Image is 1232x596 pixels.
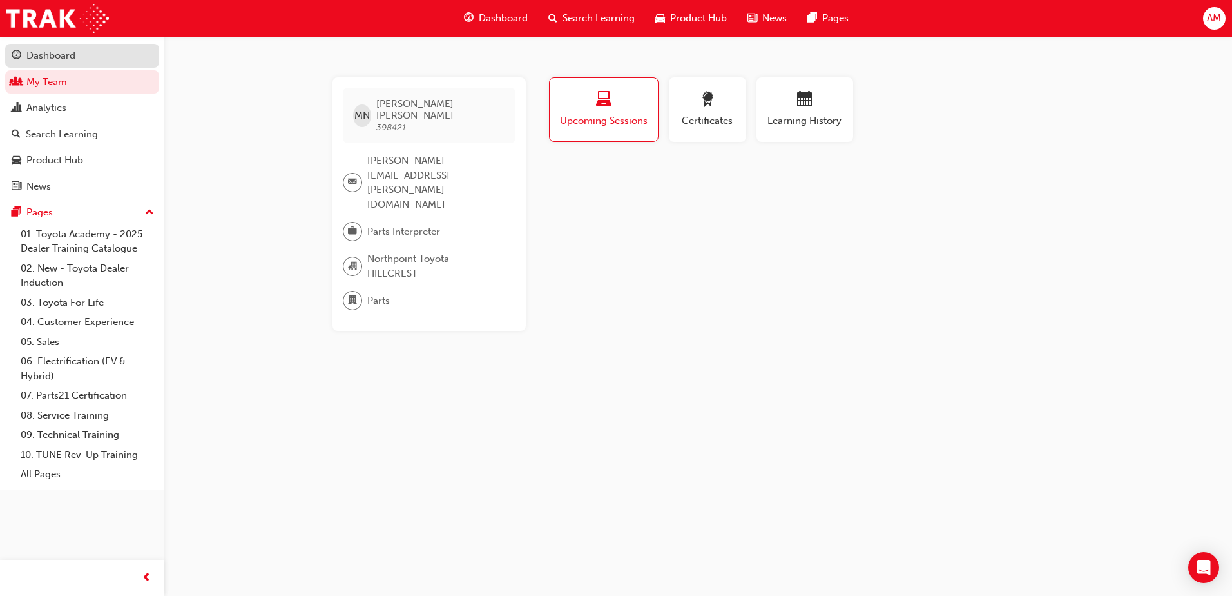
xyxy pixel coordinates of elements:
[6,4,109,33] img: Trak
[367,224,440,239] span: Parts Interpreter
[12,103,21,114] span: chart-icon
[12,155,21,166] span: car-icon
[26,153,83,168] div: Product Hub
[737,5,797,32] a: news-iconNews
[12,77,21,88] span: people-icon
[348,292,357,309] span: department-icon
[464,10,474,26] span: guage-icon
[756,77,853,142] button: Learning History
[5,70,159,94] a: My Team
[479,11,528,26] span: Dashboard
[797,5,859,32] a: pages-iconPages
[15,312,159,332] a: 04. Customer Experience
[766,114,843,128] span: Learning History
[145,204,154,221] span: up-icon
[15,352,159,386] a: 06. Electrification (EV & Hybrid)
[822,11,849,26] span: Pages
[679,114,736,128] span: Certificates
[376,122,406,133] span: 398421
[5,41,159,201] button: DashboardMy TeamAnalyticsSearch LearningProduct HubNews
[538,5,645,32] a: search-iconSearch Learning
[559,114,648,128] span: Upcoming Sessions
[548,10,557,26] span: search-icon
[5,201,159,224] button: Pages
[563,11,635,26] span: Search Learning
[762,11,787,26] span: News
[26,179,51,194] div: News
[367,293,390,308] span: Parts
[15,445,159,465] a: 10. TUNE Rev-Up Training
[348,258,357,275] span: organisation-icon
[348,174,357,191] span: email-icon
[15,386,159,406] a: 07. Parts21 Certification
[12,207,21,219] span: pages-icon
[12,50,21,62] span: guage-icon
[655,10,665,26] span: car-icon
[12,181,21,193] span: news-icon
[549,77,659,142] button: Upcoming Sessions
[26,101,66,115] div: Analytics
[807,10,817,26] span: pages-icon
[348,223,357,240] span: briefcase-icon
[15,293,159,313] a: 03. Toyota For Life
[1203,7,1226,30] button: AM
[26,127,98,142] div: Search Learning
[596,92,611,109] span: laptop-icon
[12,129,21,141] span: search-icon
[5,96,159,120] a: Analytics
[15,406,159,426] a: 08. Service Training
[142,570,151,586] span: prev-icon
[367,154,505,212] span: [PERSON_NAME][EMAIL_ADDRESS][PERSON_NAME][DOMAIN_NAME]
[15,224,159,259] a: 01. Toyota Academy - 2025 Dealer Training Catalogue
[669,77,746,142] button: Certificates
[15,425,159,445] a: 09. Technical Training
[5,123,159,146] a: Search Learning
[354,108,370,123] span: MN
[5,44,159,68] a: Dashboard
[1188,552,1219,583] div: Open Intercom Messenger
[670,11,727,26] span: Product Hub
[454,5,538,32] a: guage-iconDashboard
[376,98,505,121] span: [PERSON_NAME] [PERSON_NAME]
[797,92,813,109] span: calendar-icon
[1207,11,1221,26] span: AM
[700,92,715,109] span: award-icon
[5,148,159,172] a: Product Hub
[747,10,757,26] span: news-icon
[15,259,159,293] a: 02. New - Toyota Dealer Induction
[26,205,53,220] div: Pages
[5,175,159,199] a: News
[367,252,505,281] span: Northpoint Toyota - HILLCREST
[15,464,159,484] a: All Pages
[15,332,159,352] a: 05. Sales
[26,48,75,63] div: Dashboard
[645,5,737,32] a: car-iconProduct Hub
